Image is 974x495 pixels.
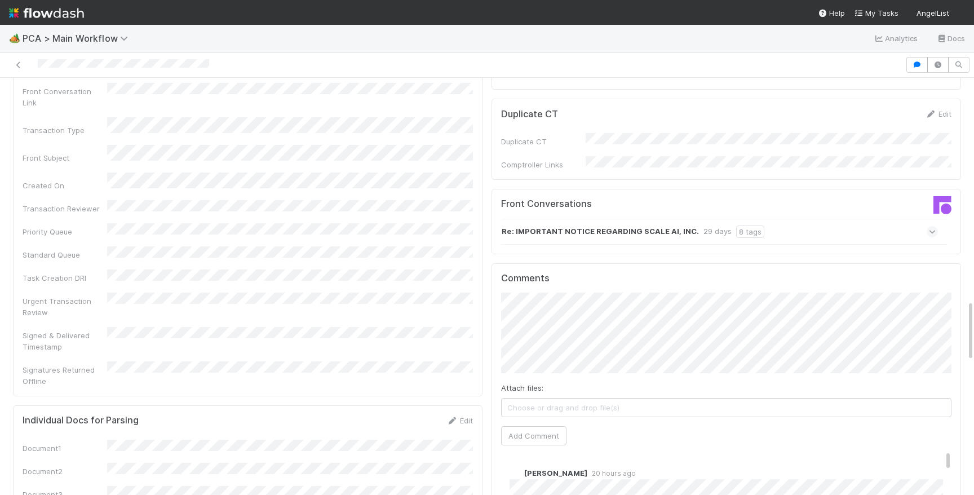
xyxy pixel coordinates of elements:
[501,382,543,394] label: Attach files:
[501,273,951,284] h5: Comments
[23,180,107,191] div: Created On
[925,109,951,118] a: Edit
[854,7,898,19] a: My Tasks
[23,249,107,260] div: Standard Queue
[933,196,951,214] img: front-logo-b4b721b83371efbadf0a.svg
[502,399,951,417] span: Choose or drag and drop file(s)
[23,203,107,214] div: Transaction Reviewer
[874,32,918,45] a: Analytics
[23,33,134,44] span: PCA > Main Workflow
[23,466,107,477] div: Document2
[510,468,521,479] img: avatar_87e1a465-5456-4979-8ac4-f0cdb5bbfe2d.png
[936,32,965,45] a: Docs
[854,8,898,17] span: My Tasks
[23,272,107,284] div: Task Creation DRI
[703,226,732,238] div: 29 days
[587,469,636,478] span: 20 hours ago
[446,416,473,425] a: Edit
[501,109,558,120] h5: Duplicate CT
[501,198,718,210] h5: Front Conversations
[23,226,107,237] div: Priority Queue
[23,152,107,163] div: Front Subject
[501,136,586,147] div: Duplicate CT
[23,364,107,387] div: Signatures Returned Offline
[502,226,699,238] strong: Re: IMPORTANT NOTICE REGARDING SCALE AI, INC.
[524,469,587,478] span: [PERSON_NAME]
[736,226,764,238] div: 8 tags
[23,86,107,108] div: Front Conversation Link
[23,125,107,136] div: Transaction Type
[9,3,84,23] img: logo-inverted-e16ddd16eac7371096b0.svg
[501,426,566,445] button: Add Comment
[954,8,965,19] img: avatar_e1f102a8-6aea-40b1-874c-e2ab2da62ba9.png
[917,8,949,17] span: AngelList
[23,330,107,352] div: Signed & Delivered Timestamp
[23,443,107,454] div: Document1
[818,7,845,19] div: Help
[23,415,139,426] h5: Individual Docs for Parsing
[23,295,107,318] div: Urgent Transaction Review
[501,159,586,170] div: Comptroller Links
[9,33,20,43] span: 🏕️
